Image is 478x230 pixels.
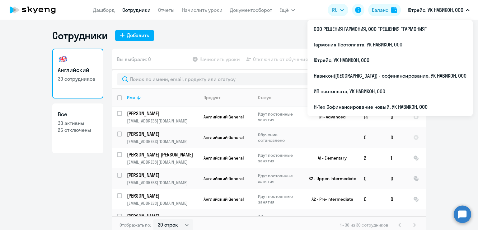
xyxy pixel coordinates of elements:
p: Идут постоянные занятия [258,173,301,184]
td: 0 [359,209,386,230]
td: 0 [386,189,408,209]
a: [PERSON_NAME] [PERSON_NAME] [127,151,198,158]
td: 0 [359,168,386,189]
div: Продукт [204,95,253,100]
span: Английский General [204,114,244,120]
td: 0 [359,189,386,209]
p: [PERSON_NAME] [127,110,197,117]
span: Ещё [279,6,289,14]
p: [EMAIL_ADDRESS][DOMAIN_NAME] [127,159,198,165]
td: 1 [386,148,408,168]
span: 1 - 30 из 30 сотрудников [340,222,388,228]
a: Все30 активны26 отключены [52,103,103,153]
td: C1 - Advanced [301,107,359,127]
p: [EMAIL_ADDRESS][DOMAIN_NAME] [127,180,198,185]
div: Имя [127,95,198,100]
img: english [58,54,68,64]
td: 0 [386,168,408,189]
button: RU [328,4,348,16]
button: Балансbalance [368,4,401,16]
a: [PERSON_NAME] [127,172,198,179]
span: RU [332,6,338,14]
p: Идут постоянные занятия [258,152,301,164]
p: [PERSON_NAME] [127,131,197,137]
p: Обучение остановлено [258,132,301,143]
a: Отчеты [158,7,175,13]
p: Идут постоянные занятия [258,111,301,122]
td: 14 [359,107,386,127]
a: Начислить уроки [182,7,223,13]
h3: Английский [58,66,98,74]
td: 0 [386,107,408,127]
p: Ютрейс, УК НАВИКОН, ООО [408,6,463,14]
span: Английский General [204,155,244,161]
button: Ютрейс, УК НАВИКОН, ООО [405,2,473,17]
div: Текущий уровень [306,95,358,100]
div: Статус [258,95,271,100]
td: A2 - Pre-Intermediate [301,189,359,209]
div: Статус [258,95,301,100]
p: Обучение остановлено [258,214,301,225]
a: Сотрудники [122,7,151,13]
p: [PERSON_NAME] [127,192,197,199]
p: [EMAIL_ADDRESS][DOMAIN_NAME] [127,200,198,206]
button: Ещё [279,4,295,16]
td: 0 [386,127,408,148]
div: Баланс [372,6,388,14]
td: 20 [386,209,408,230]
span: Английский General [204,176,244,181]
a: [PERSON_NAME] [127,131,198,137]
span: Английский General [204,196,244,202]
td: B2 - Upper-Intermediate [301,168,359,189]
span: Вы выбрали: 0 [117,55,151,63]
a: Документооборот [230,7,272,13]
button: Добавить [115,30,154,41]
div: Продукт [204,95,220,100]
p: [PERSON_NAME] [PERSON_NAME] [127,151,197,158]
span: Отображать по: [119,222,151,228]
a: Дашборд [93,7,115,13]
p: [PERSON_NAME] [127,213,197,220]
p: [EMAIL_ADDRESS][DOMAIN_NAME] [127,118,198,124]
a: [PERSON_NAME] [127,110,198,117]
h3: Все [58,110,98,118]
a: [PERSON_NAME] [127,213,198,220]
div: Имя [127,95,135,100]
p: Идут постоянные занятия [258,194,301,205]
span: Английский General [204,135,244,140]
img: balance [391,7,397,13]
div: Добавить [127,31,149,39]
a: Английский30 сотрудников [52,49,103,98]
p: 30 активны [58,120,98,127]
p: [EMAIL_ADDRESS][DOMAIN_NAME] [127,139,198,144]
p: [PERSON_NAME] [127,172,197,179]
a: [PERSON_NAME] [127,192,198,199]
ul: Ещё [307,20,473,116]
td: A1 - Elementary [301,148,359,168]
td: 2 [359,148,386,168]
input: Поиск по имени, email, продукту или статусу [117,73,421,85]
td: 0 [359,127,386,148]
p: 30 сотрудников [58,75,98,82]
h1: Сотрудники [52,29,108,42]
p: 26 отключены [58,127,98,133]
